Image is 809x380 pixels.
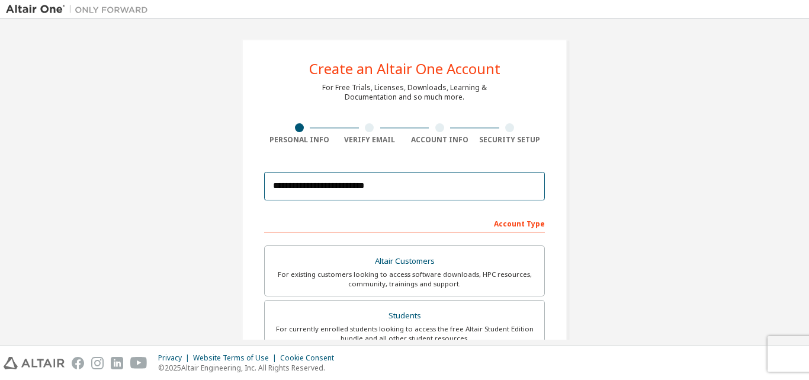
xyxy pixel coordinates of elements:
div: Cookie Consent [280,353,341,363]
div: Account Type [264,213,545,232]
img: youtube.svg [130,357,147,369]
div: Website Terms of Use [193,353,280,363]
img: instagram.svg [91,357,104,369]
img: Altair One [6,4,154,15]
div: Altair Customers [272,253,537,270]
div: For currently enrolled students looking to access the free Altair Student Edition bundle and all ... [272,324,537,343]
img: facebook.svg [72,357,84,369]
div: Privacy [158,353,193,363]
div: For Free Trials, Licenses, Downloads, Learning & Documentation and so much more. [322,83,487,102]
div: Create an Altair One Account [309,62,500,76]
div: Account Info [404,135,475,145]
p: © 2025 Altair Engineering, Inc. All Rights Reserved. [158,363,341,373]
div: Personal Info [264,135,335,145]
img: altair_logo.svg [4,357,65,369]
div: Students [272,308,537,324]
div: For existing customers looking to access software downloads, HPC resources, community, trainings ... [272,270,537,289]
div: Verify Email [335,135,405,145]
img: linkedin.svg [111,357,123,369]
div: Security Setup [475,135,545,145]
